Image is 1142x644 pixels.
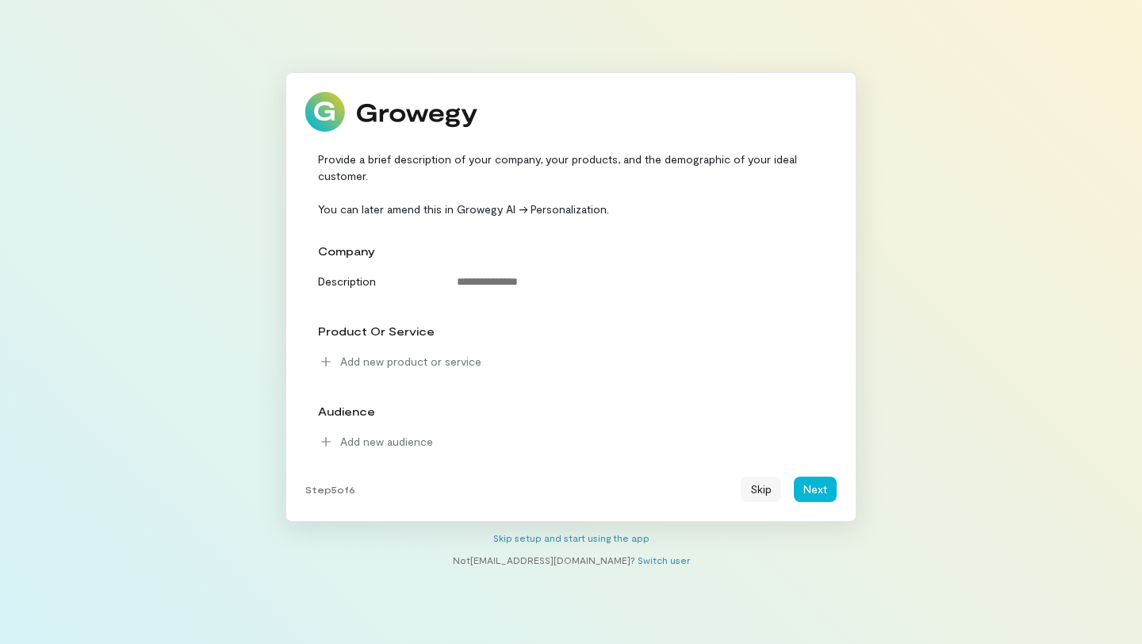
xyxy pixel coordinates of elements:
[340,434,433,450] span: Add new audience
[318,324,435,338] span: product or service
[453,554,635,565] span: Not [EMAIL_ADDRESS][DOMAIN_NAME] ?
[638,554,690,565] a: Switch user
[305,483,355,496] span: Step 5 of 6
[305,92,478,132] img: Growegy logo
[794,477,837,502] button: Next
[493,532,650,543] a: Skip setup and start using the app
[741,477,781,502] button: Skip
[318,404,375,418] span: audience
[318,244,375,258] span: company
[340,354,481,370] span: Add new product or service
[308,269,441,289] div: Description
[305,151,837,217] div: Provide a brief description of your company, your products, and the demographic of your ideal cus...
